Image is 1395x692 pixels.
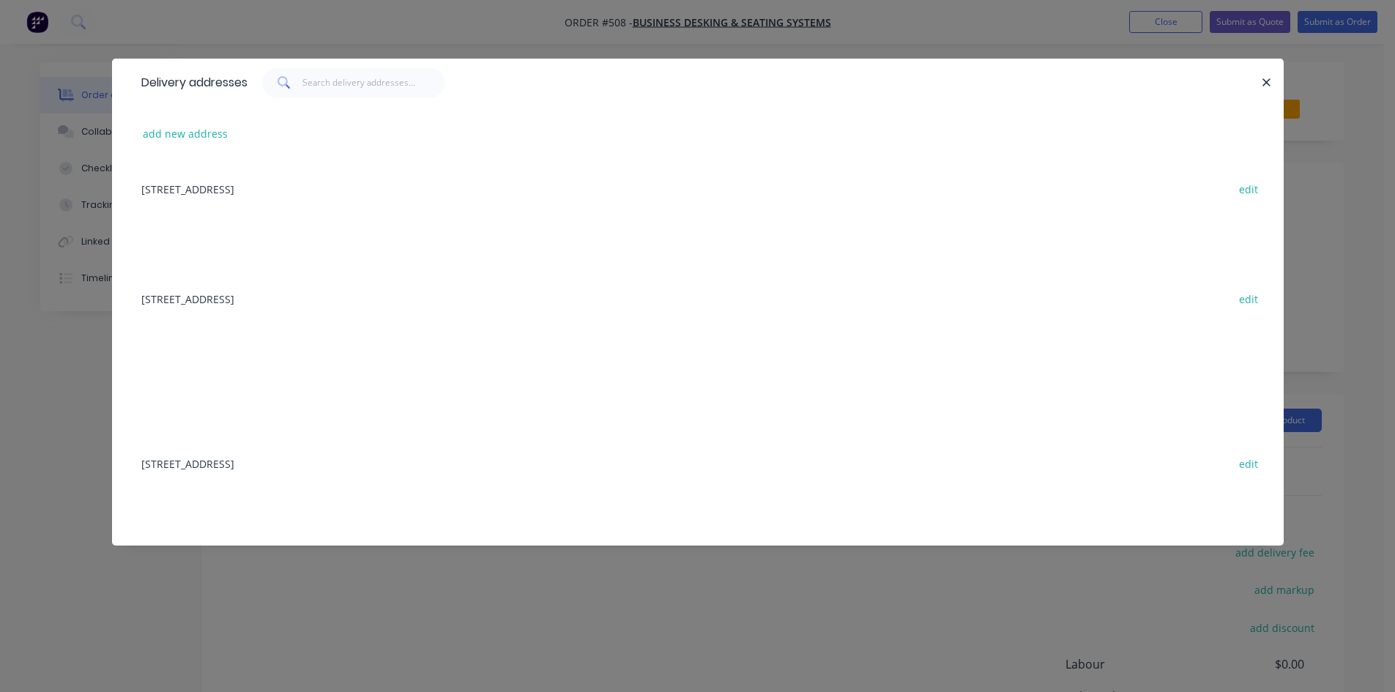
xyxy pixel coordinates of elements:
div: [STREET_ADDRESS] [134,271,1262,326]
button: add new address [135,124,236,144]
div: [STREET_ADDRESS] [134,161,1262,216]
button: edit [1232,179,1266,198]
button: edit [1232,289,1266,308]
input: Search delivery addresses... [302,68,445,97]
div: Delivery addresses [134,59,248,106]
div: [STREET_ADDRESS] [134,436,1262,491]
button: edit [1232,453,1266,473]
